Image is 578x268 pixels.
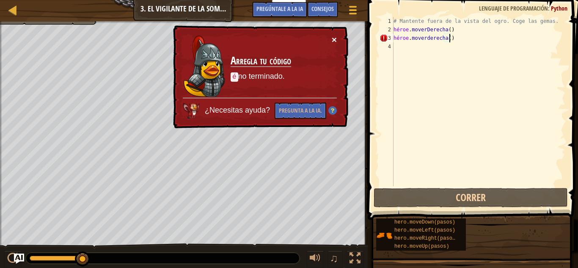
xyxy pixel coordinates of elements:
[388,44,391,50] font: 4
[342,2,363,22] button: Mostrar menú del juego
[388,35,391,41] font: 3
[328,106,337,115] img: Pista
[347,251,363,268] button: Alterna pantalla completa.
[394,219,455,225] font: hero.moveDown(pasos)
[231,72,238,82] code: é
[307,251,324,268] button: Ajustar volúmen
[205,106,270,114] font: ¿Necesitas ayuda?
[231,53,291,68] font: Arregla tu código
[252,2,307,17] button: Pregúntale a la IA
[183,36,226,97] img: duck_hattori.png
[279,106,322,114] font: Pregunta a la IA.
[14,254,24,264] button: Pregúntale a la IA
[4,251,21,268] button: Ctrl + P: Play
[479,4,548,12] font: Lenguaje de programación
[376,227,392,243] img: portrait.png
[330,252,338,265] font: ♫
[388,27,391,33] font: 2
[256,5,303,13] font: Pregúntale a la IA
[388,18,391,24] font: 1
[394,243,449,249] font: hero.moveUp(pasos)
[311,5,334,13] font: Consejos
[238,72,285,80] font: no terminado.
[328,251,342,268] button: ♫
[551,4,567,12] font: Python
[183,103,200,118] img: AI
[394,235,458,241] font: hero.moveRight(pasos)
[548,4,550,12] font: :
[374,188,568,207] button: Correr
[275,102,326,119] button: Pregunta a la IA.
[394,227,455,233] font: hero.moveLeft(pasos)
[332,35,337,44] button: ×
